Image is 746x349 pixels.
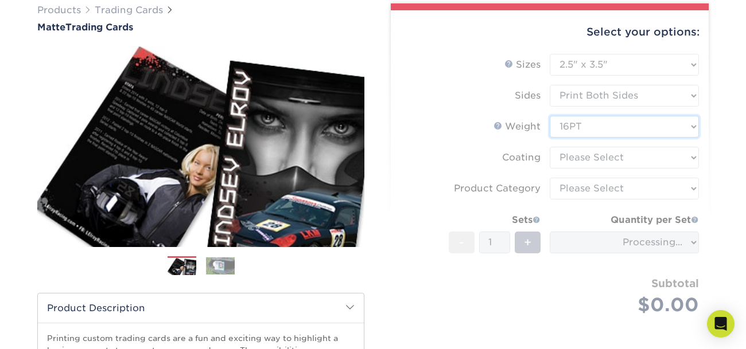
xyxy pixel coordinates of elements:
[206,257,235,275] img: Trading Cards 02
[168,257,196,276] img: Trading Cards 01
[37,34,364,260] img: Matte 01
[95,5,163,15] a: Trading Cards
[37,22,364,33] a: MatteTrading Cards
[37,22,364,33] h1: Trading Cards
[37,22,65,33] span: Matte
[38,293,364,323] h2: Product Description
[707,310,735,338] div: Open Intercom Messenger
[37,5,81,15] a: Products
[400,10,700,54] div: Select your options:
